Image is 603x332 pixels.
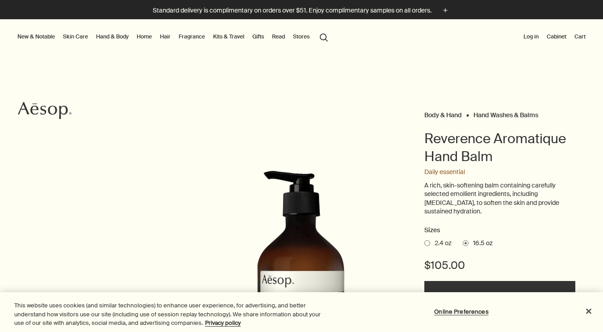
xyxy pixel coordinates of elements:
nav: supplementary [522,19,587,55]
a: Body & Hand [424,111,462,115]
a: Fragrance [177,31,207,42]
a: Cabinet [545,31,568,42]
h2: Sizes [424,225,575,236]
button: Open search [316,28,332,45]
a: Hand Washes & Balms [473,111,538,115]
a: Hand & Body [94,31,130,42]
button: Stores [291,31,311,42]
a: Kits & Travel [211,31,246,42]
a: Hair [158,31,172,42]
a: Skin Care [61,31,90,42]
a: Aesop [16,99,74,124]
button: Add to your cart - $105.00 [424,281,575,308]
button: Standard delivery is complimentary on orders over $51. Enjoy complimentary samples on all orders. [153,5,450,16]
p: Standard delivery is complimentary on orders over $51. Enjoy complimentary samples on all orders. [153,6,431,15]
p: A rich, skin-softening balm containing carefully selected emollient ingredients, including [MEDIC... [424,181,575,216]
span: 2.4 oz [430,239,452,248]
button: New & Notable [16,31,57,42]
nav: primary [16,19,332,55]
a: Home [135,31,154,42]
span: 16.5 oz [469,239,493,248]
button: Log in [522,31,540,42]
button: Cart [573,31,587,42]
a: Read [270,31,287,42]
h1: Reverence Aromatique Hand Balm [424,130,575,166]
a: Gifts [251,31,266,42]
a: More information about your privacy, opens in a new tab [205,319,241,327]
button: Online Preferences, Opens the preference center dialog [434,302,490,320]
span: $105.00 [424,258,465,272]
button: Close [579,301,599,321]
div: This website uses cookies (and similar technologies) to enhance user experience, for advertising,... [14,301,332,328]
svg: Aesop [18,102,71,119]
